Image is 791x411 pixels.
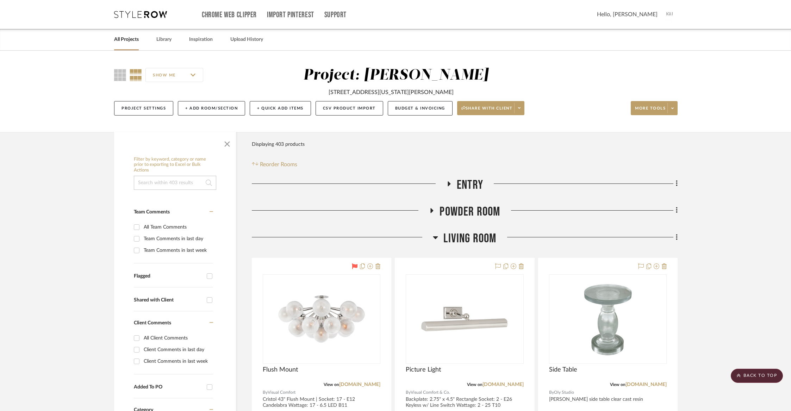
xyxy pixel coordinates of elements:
button: More tools [631,101,678,115]
a: All Projects [114,35,139,44]
a: [DOMAIN_NAME] [482,382,524,387]
span: More tools [635,106,666,116]
h6: Filter by keyword, category or name prior to exporting to Excel or Bulk Actions [134,157,216,173]
button: Close [220,136,234,150]
img: Flush Mount [278,275,366,363]
img: Side Table [564,275,652,363]
span: Side Table [549,366,577,374]
div: [STREET_ADDRESS][US_STATE][PERSON_NAME] [329,88,454,96]
span: Client Comments [134,320,171,325]
button: + Quick Add Items [250,101,311,116]
span: Oly Studio [554,389,574,396]
span: Share with client [461,106,513,116]
div: All Team Comments [144,222,211,233]
button: Share with client [457,101,525,115]
div: Project: [PERSON_NAME] [303,68,488,83]
div: Team Comments in last day [144,233,211,244]
div: Displaying 403 products [252,137,305,151]
span: Visual Comfort [268,389,295,396]
a: Import Pinterest [267,12,314,18]
div: Client Comments in last week [144,356,211,367]
span: View on [610,382,625,387]
span: By [263,389,268,396]
div: Team Comments in last week [144,245,211,256]
button: + Add Room/Section [178,101,245,116]
div: Client Comments in last day [144,344,211,355]
button: Budget & Invoicing [388,101,453,116]
span: Visual Comfort & Co. [411,389,450,396]
span: Living Room [443,231,496,246]
span: Flush Mount [263,366,298,374]
span: View on [324,382,339,387]
div: Flagged [134,273,203,279]
a: Chrome Web Clipper [202,12,257,18]
span: Team Comments [134,210,170,214]
button: CSV Product Import [316,101,383,116]
span: Powder Room [440,204,500,219]
a: Upload History [230,35,263,44]
button: Project Settings [114,101,173,116]
scroll-to-top-button: BACK TO TOP [731,369,783,383]
input: Search within 403 results [134,176,216,190]
button: Reorder Rooms [252,160,297,169]
a: [DOMAIN_NAME] [339,382,380,387]
div: 0 [406,275,523,363]
a: Support [324,12,347,18]
img: avatar [663,7,678,22]
div: Added To PO [134,384,203,390]
a: [DOMAIN_NAME] [625,382,667,387]
span: Entry [457,178,483,193]
span: View on [467,382,482,387]
span: By [549,389,554,396]
a: Inspiration [189,35,213,44]
div: 0 [263,275,380,363]
span: By [406,389,411,396]
div: Shared with Client [134,297,203,303]
div: All Client Comments [144,332,211,344]
span: Hello, [PERSON_NAME] [597,10,658,19]
a: Library [156,35,172,44]
span: Reorder Rooms [260,160,297,169]
img: Picture Light [421,275,509,363]
span: Picture Light [406,366,441,374]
